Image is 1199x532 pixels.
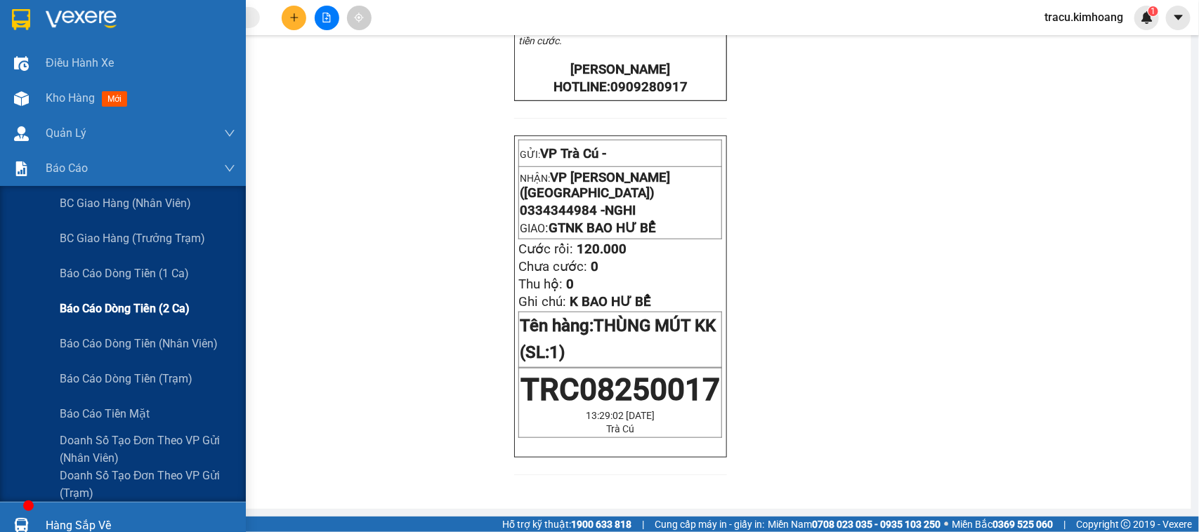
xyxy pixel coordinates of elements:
[1172,11,1185,24] span: caret-down
[60,194,191,212] span: BC giao hàng (nhân viên)
[520,371,720,408] span: TRC08250017
[60,405,150,423] span: Báo cáo tiền mặt
[520,316,716,362] span: THÙNG MÚT KK (SL:
[992,519,1053,530] strong: 0369 525 060
[46,124,86,142] span: Quản Lý
[540,146,606,161] span: VP Trà Cú -
[354,13,364,22] span: aim
[1151,6,1155,16] span: 1
[60,335,218,352] span: Báo cáo dòng tiền (nhân viên)
[606,423,634,434] span: Trà Cú
[6,27,205,41] p: GỬI:
[14,56,29,71] img: warehouse-icon
[224,128,235,139] span: down
[570,294,651,310] span: K BAO HƯ BỂ
[566,277,574,292] span: 0
[47,8,163,21] strong: BIÊN NHẬN GỬI HÀNG
[518,277,563,292] span: Thu hộ:
[575,220,656,236] span: K BAO HƯ BỂ
[610,79,688,95] span: 0909280917
[518,294,566,310] span: Ghi chú:
[952,517,1053,532] span: Miền Bắc
[549,343,565,362] span: 1)
[577,241,627,257] span: 120.000
[571,519,631,530] strong: 1900 633 818
[1121,519,1131,529] span: copyright
[282,6,306,30] button: plus
[14,161,29,176] img: solution-icon
[60,300,190,317] span: Báo cáo dòng tiền (2 ca)
[60,370,192,387] span: Báo cáo dòng tiền (trạm)
[586,410,655,421] span: 13:29:02 [DATE]
[75,76,102,89] span: NGHI
[520,222,545,235] span: GIAO
[605,203,636,218] span: NGHI
[29,27,85,41] span: VP Trà Cú -
[520,203,636,218] span: 0334344984 -
[518,259,587,274] span: Chưa cước:
[289,13,299,22] span: plus
[768,517,941,532] span: Miền Nam
[56,91,125,105] span: K BAO HƯ BỂ
[812,519,941,530] strong: 0708 023 035 - 0935 103 250
[591,259,598,274] span: 0
[1166,6,1191,30] button: caret-down
[655,517,764,532] span: Cung cấp máy in - giấy in:
[1033,8,1134,26] span: tracu.kimhoang
[6,47,141,74] span: VP [PERSON_NAME] ([GEOGRAPHIC_DATA])
[60,230,205,247] span: BC giao hàng (trưởng trạm)
[570,62,670,77] strong: [PERSON_NAME]
[1148,6,1158,16] sup: 1
[1141,11,1153,24] img: icon-new-feature
[34,91,125,105] span: GTN
[642,517,644,532] span: |
[102,91,127,107] span: mới
[1063,517,1066,532] span: |
[520,146,721,161] p: GỬI:
[549,220,656,236] span: GTN
[6,47,205,74] p: NHẬN:
[60,265,189,282] span: Báo cáo dòng tiền (1 ca)
[347,6,372,30] button: aim
[46,159,88,177] span: Báo cáo
[6,91,125,105] span: GIAO:
[6,76,102,89] span: 0334344984 -
[520,316,716,362] span: Tên hàng:
[520,170,721,201] p: NHẬN:
[553,79,688,95] strong: HOTLINE:
[520,170,670,201] span: VP [PERSON_NAME] ([GEOGRAPHIC_DATA])
[14,126,29,141] img: warehouse-icon
[14,91,29,106] img: warehouse-icon
[518,241,573,257] span: Cước rồi:
[315,6,339,30] button: file-add
[518,24,720,46] em: -Khi hàng hóa mất mát chỉ đền bù tối đa 10 lần tiền cước.
[60,467,235,502] span: Doanh số tạo đơn theo VP gửi (trạm)
[12,9,30,30] img: logo-vxr
[224,163,235,174] span: down
[944,521,948,527] span: ⚪️
[60,432,235,467] span: Doanh số tạo đơn theo VP gửi (nhân viên)
[46,54,114,72] span: Điều hành xe
[502,517,631,532] span: Hỗ trợ kỹ thuật:
[46,91,95,105] span: Kho hàng
[322,13,332,22] span: file-add
[520,220,656,236] span: :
